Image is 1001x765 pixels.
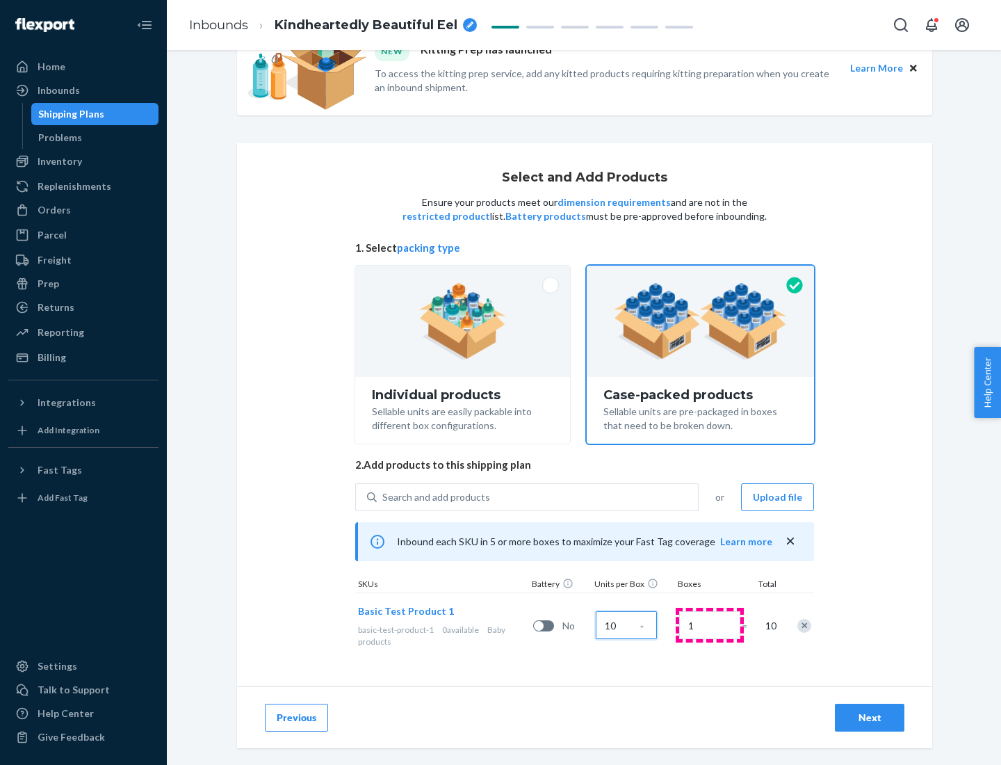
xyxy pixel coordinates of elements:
[38,179,111,193] div: Replenishments
[8,346,158,369] a: Billing
[797,619,811,633] div: Remove Item
[8,150,158,172] a: Inventory
[38,131,82,145] div: Problems
[592,578,675,593] div: Units per Box
[38,492,88,504] div: Add Fast Tag
[397,241,460,255] button: packing type
[275,17,457,35] span: Kindheartedly Beautiful Eel
[421,42,552,61] p: Kitting Prep has launched
[720,535,772,549] button: Learn more
[355,578,529,593] div: SKUs
[38,203,71,217] div: Orders
[178,5,488,46] ol: breadcrumbs
[38,154,82,168] div: Inventory
[372,388,553,402] div: Individual products
[31,103,159,125] a: Shipping Plans
[783,534,797,549] button: close
[847,711,893,725] div: Next
[402,209,490,223] button: restricted product
[419,283,506,360] img: individual-pack.facf35554cb0f1810c75b2bd6df2d64e.png
[131,11,158,39] button: Close Navigation
[38,228,67,242] div: Parcel
[8,655,158,677] a: Settings
[715,490,724,504] span: or
[375,67,838,95] p: To access the kitting prep service, add any kitted products requiring kitting preparation when yo...
[8,224,158,246] a: Parcel
[38,83,80,97] div: Inbounds
[38,659,77,673] div: Settings
[679,611,740,639] input: Number of boxes
[372,402,553,433] div: Sellable units are easily packable into different box configurations.
[675,578,744,593] div: Boxes
[38,396,96,410] div: Integrations
[38,707,94,720] div: Help Center
[38,463,82,477] div: Fast Tags
[558,195,671,209] button: dimension requirements
[355,458,814,472] span: 2. Add products to this shipping plan
[38,325,84,339] div: Reporting
[8,459,158,481] button: Fast Tags
[763,619,776,633] span: 10
[562,619,590,633] span: No
[8,273,158,295] a: Prep
[31,127,159,149] a: Problems
[375,42,409,61] div: NEW
[38,60,65,74] div: Home
[8,79,158,102] a: Inbounds
[8,321,158,344] a: Reporting
[8,487,158,509] a: Add Fast Tag
[38,277,59,291] div: Prep
[358,624,528,647] div: Baby products
[38,300,74,314] div: Returns
[741,483,814,511] button: Upload file
[835,704,904,732] button: Next
[8,296,158,319] a: Returns
[850,61,903,76] button: Learn More
[38,107,104,121] div: Shipping Plans
[8,392,158,414] button: Integrations
[358,605,454,617] span: Basic Test Product 1
[8,249,158,271] a: Freight
[906,61,921,76] button: Close
[38,351,66,364] div: Billing
[8,199,158,221] a: Orders
[38,683,110,697] div: Talk to Support
[8,702,158,725] a: Help Center
[38,730,105,744] div: Give Feedback
[38,253,72,267] div: Freight
[8,175,158,198] a: Replenishments
[918,11,945,39] button: Open notifications
[505,209,586,223] button: Battery products
[948,11,976,39] button: Open account menu
[8,419,158,442] a: Add Integration
[974,347,1001,418] button: Help Center
[529,578,592,593] div: Battery
[603,402,797,433] div: Sellable units are pre-packaged in boxes that need to be broken down.
[887,11,915,39] button: Open Search Box
[8,56,158,78] a: Home
[596,611,657,639] input: Case Quantity
[265,704,328,732] button: Previous
[8,726,158,748] button: Give Feedback
[358,625,434,635] span: basic-test-product-1
[8,679,158,701] a: Talk to Support
[189,17,248,33] a: Inbounds
[382,490,490,504] div: Search and add products
[744,578,779,593] div: Total
[742,619,756,633] span: =
[355,241,814,255] span: 1. Select
[603,388,797,402] div: Case-packed products
[614,283,787,360] img: case-pack.59cecea509d18c883b923b81aeac6d0b.png
[442,625,479,635] span: 0 available
[38,424,99,436] div: Add Integration
[502,171,667,185] h1: Select and Add Products
[401,195,768,223] p: Ensure your products meet our and are not in the list. must be pre-approved before inbounding.
[15,18,74,32] img: Flexport logo
[358,604,454,618] button: Basic Test Product 1
[355,522,814,561] div: Inbound each SKU in 5 or more boxes to maximize your Fast Tag coverage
